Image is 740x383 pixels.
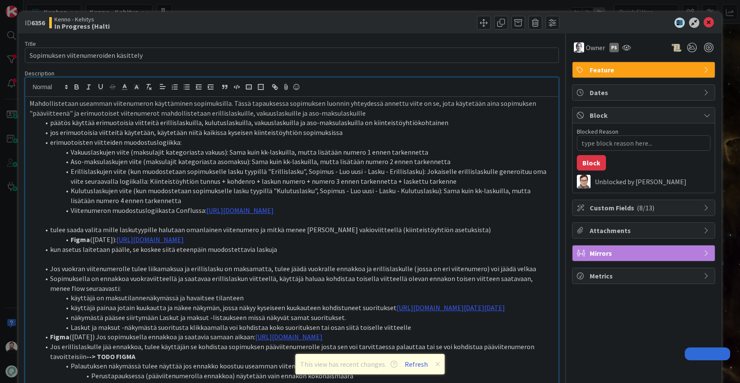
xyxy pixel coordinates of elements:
[590,65,699,75] span: Feature
[30,99,554,118] p: Mahdollistetaan useamman viitenumeron käyttäminen sopimuksilla. Tässä tapauksessa sopimuksen luon...
[590,87,699,98] span: Dates
[300,359,397,369] span: This view has recent changes.
[637,203,654,212] span: ( 8/13 )
[71,235,90,244] strong: Figma
[40,274,554,293] li: Sopimuksella on ennakkoa vuokraviitteellä ja saatavaa erillislaskun viitteellä, käyttäjä haluaa k...
[40,342,554,361] li: Jos erillislaskulle jää ennakkoa, tulee käyttäjän se kohdistaa sopimuksen pääviitenumerolle josta...
[40,225,554,235] li: tulee saada valita mille laskutyypille halutaan omanlainen viitenumero ja mitkä menee [PERSON_NAM...
[40,293,554,303] li: käyttäjä on maksutilannenäkymässä ja havaitsee tilanteen
[40,118,554,128] li: päätös käyttää erimuotoisia viitteitä erillislaskuilla, kulutuslaskuilla, vakuuslaskuilla ja aso-...
[54,16,110,23] span: Kenno - Kehitys
[40,157,554,167] li: Aso-maksulaskujen viite (maksulajit kategoriasta asomaksu): Sama kuin kk-laskuilla, mutta lisätää...
[590,248,699,258] span: Mirrors
[25,40,36,48] label: Title
[40,303,554,313] li: käyttäjä painaa jotain kuukautta ja näkee näkymän, jossa näkyy kyseiseen kuukauteen kohdistuneet ...
[397,303,505,312] a: [URL][DOMAIN_NAME][DATE][DATE]
[40,167,554,186] li: Erillislaskujen viite (kun muodostetaan sopimukselle lasku tyypillä "Erillislasku", Sopimus - Luo...
[577,128,618,135] label: Blocked Reason
[40,323,554,332] li: Laskut ja maksut -näkymästä suoritusta klikkaamalla voi kohdistaa koko suorituksen tai osan siitä...
[577,175,591,189] img: SM
[54,23,110,30] b: In Progress (Halti
[40,361,554,371] li: Palautuksen näkymässä tulee näyttää jos ennakko koostuu useamman viitenumeron ennakosta
[25,18,45,28] span: ID
[40,245,554,254] li: kun asetus laitetaan päälle, se koskee siitä eteenpäin muodostettavia laskuja
[116,235,184,244] a: [URL][DOMAIN_NAME]
[40,138,554,147] li: erimuotoisten viitteiden muodostuslogiikka:
[40,128,554,138] li: jos erimuotoisia viitteitä käytetään, käytetään niitä kaikissa kyseisen kiinteistöyhtiön sopimuks...
[402,359,431,370] button: Refresh
[609,43,619,52] div: PS
[255,332,322,341] a: [URL][DOMAIN_NAME]
[40,186,554,205] li: Kulutuslaskujen viite (kun muodostetaan sopimukselle lasku tyypillä "Kulutuslasku", Sopimus - Luo...
[40,235,554,245] li: ([DATE]):
[595,178,710,186] div: Unblocked by [PERSON_NAME]
[40,147,554,157] li: Vakuuslaskujen viite (maksulajit kategoriasta vakuus): Sama kuin kk-laskuilla, mutta lisätään num...
[40,313,554,323] li: näkymästä pääsee siirtymään Laskut ja maksut -listaukseen missä näkyvät samat suoritukset.
[590,203,699,213] span: Custom Fields
[40,264,554,274] li: Jos vuokran viitenumerolle tulee liikamaksua ja erillislasku on maksamatta, tulee jäädä vuokralle...
[590,225,699,236] span: Attachments
[590,271,699,281] span: Metrics
[31,18,45,27] b: 6356
[206,206,274,215] a: [URL][DOMAIN_NAME]
[577,155,606,171] button: Block
[25,48,559,63] input: type card name here...
[40,332,554,342] li: ([DATE]) Jos sopimuksella ennakkoa ja saatavia samaan aikaan:
[25,69,54,77] span: Description
[574,42,584,53] img: PH
[40,371,554,381] li: Perustapauksessa (pääviitenumerolla ennakkoa) näytetään vain ennakon kokonaismäärä
[40,206,554,215] li: Viitenumeron muodostuslogiikasta Conflussa:
[586,42,605,53] span: Owner
[50,332,69,341] strong: Figma
[590,110,699,120] span: Block
[87,352,135,361] strong: --> TODO FIGMA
